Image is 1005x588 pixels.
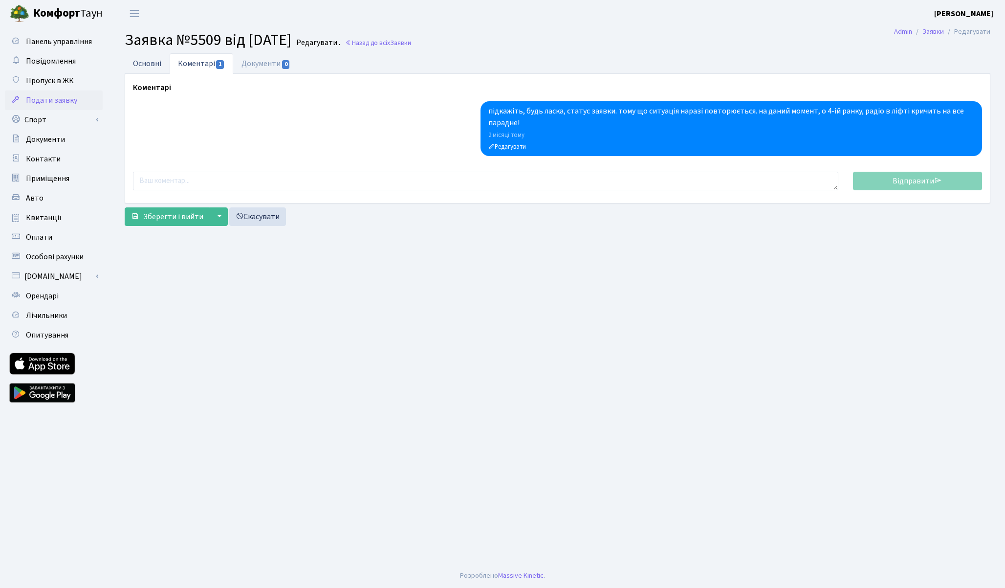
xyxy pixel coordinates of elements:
a: Подати заявку [5,90,103,110]
a: Авто [5,188,103,208]
label: Коментарі [133,82,171,93]
a: Редагувати [488,141,526,152]
a: Назад до всіхЗаявки [345,38,411,47]
span: Панель управління [26,36,92,47]
span: Заявки [390,38,411,47]
a: Орендарі [5,286,103,306]
a: Лічильники [5,306,103,325]
a: Документи [5,130,103,149]
span: Авто [26,193,44,204]
span: 1 [216,60,224,69]
div: Розроблено . [460,570,545,581]
span: Квитанції [26,212,62,223]
small: 2 місяці тому [488,131,524,139]
span: Зберегти і вийти [143,211,203,222]
a: Документи [233,53,299,74]
span: Оплати [26,232,52,243]
img: logo.png [10,4,29,23]
a: [PERSON_NAME] [934,8,993,20]
span: Подати заявку [26,95,77,106]
a: Квитанції [5,208,103,227]
b: [PERSON_NAME] [934,8,993,19]
li: Редагувати [944,26,990,37]
span: Пропуск в ЖК [26,75,74,86]
div: підкажіть, будь ласка, статус заявки. тому що ситуація наразі повторюється. на даний момент, о 4-... [488,105,974,129]
a: Основні [125,53,170,73]
a: [DOMAIN_NAME] [5,267,103,286]
small: Редагувати . [294,38,340,47]
span: Приміщення [26,173,69,184]
a: Оплати [5,227,103,247]
button: Зберегти і вийти [125,207,210,226]
a: Особові рахунки [5,247,103,267]
b: Комфорт [33,5,80,21]
a: Скасувати [229,207,286,226]
span: Лічильники [26,310,67,321]
a: Admin [894,26,912,37]
a: Пропуск в ЖК [5,71,103,90]
span: Опитування [26,330,68,340]
a: Спорт [5,110,103,130]
a: Панель управління [5,32,103,51]
span: Заявка №5509 від [DATE] [125,29,291,51]
a: Опитування [5,325,103,345]
span: Контакти [26,154,61,164]
button: Переключити навігацію [122,5,147,22]
span: Особові рахунки [26,251,84,262]
a: Контакти [5,149,103,169]
a: Коментарі [170,53,233,74]
a: Massive Kinetic [498,570,544,581]
span: Таун [33,5,103,22]
a: Заявки [922,26,944,37]
small: Редагувати [488,142,526,151]
span: Орендарі [26,291,59,301]
span: Документи [26,134,65,145]
span: 0 [282,60,290,69]
a: Повідомлення [5,51,103,71]
a: Приміщення [5,169,103,188]
nav: breadcrumb [879,22,1005,42]
span: Повідомлення [26,56,76,67]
